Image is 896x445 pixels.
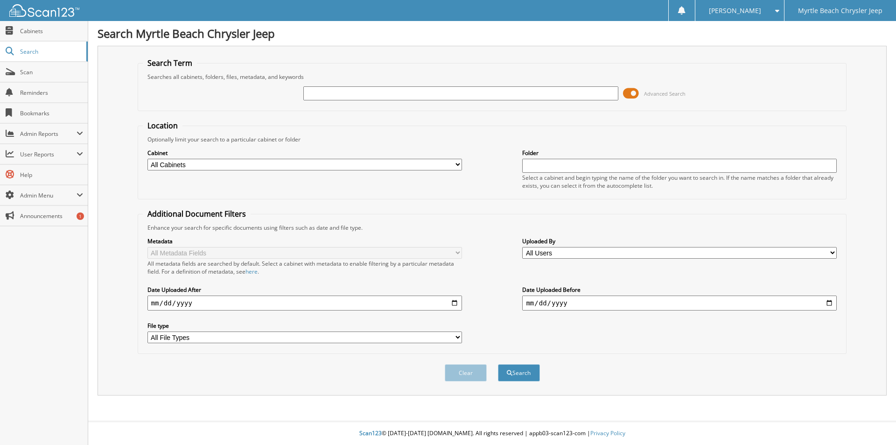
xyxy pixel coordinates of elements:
[20,27,83,35] span: Cabinets
[522,174,837,190] div: Select a cabinet and begin typing the name of the folder you want to search in. If the name match...
[522,237,837,245] label: Uploaded By
[143,224,842,232] div: Enhance your search for specific documents using filters such as date and file type.
[359,429,382,437] span: Scan123
[20,48,82,56] span: Search
[20,130,77,138] span: Admin Reports
[522,296,837,311] input: end
[498,364,540,381] button: Search
[20,68,83,76] span: Scan
[20,109,83,117] span: Bookmarks
[147,149,462,157] label: Cabinet
[709,8,761,14] span: [PERSON_NAME]
[147,260,462,275] div: All metadata fields are searched by default. Select a cabinet with metadata to enable filtering b...
[20,89,83,97] span: Reminders
[143,135,842,143] div: Optionally limit your search to a particular cabinet or folder
[590,429,625,437] a: Privacy Policy
[143,120,182,131] legend: Location
[20,150,77,158] span: User Reports
[20,171,83,179] span: Help
[147,237,462,245] label: Metadata
[245,268,258,275] a: here
[147,322,462,330] label: File type
[88,422,896,445] div: © [DATE]-[DATE] [DOMAIN_NAME]. All rights reserved | appb03-scan123-com |
[98,26,887,41] h1: Search Myrtle Beach Chrysler Jeep
[445,364,487,381] button: Clear
[9,4,79,17] img: scan123-logo-white.svg
[20,191,77,199] span: Admin Menu
[20,212,83,220] span: Announcements
[522,149,837,157] label: Folder
[798,8,882,14] span: Myrtle Beach Chrysler Jeep
[143,73,842,81] div: Searches all cabinets, folders, files, metadata, and keywords
[77,212,84,220] div: 1
[147,286,462,294] label: Date Uploaded After
[147,296,462,311] input: start
[644,90,686,97] span: Advanced Search
[143,209,251,219] legend: Additional Document Filters
[143,58,197,68] legend: Search Term
[522,286,837,294] label: Date Uploaded Before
